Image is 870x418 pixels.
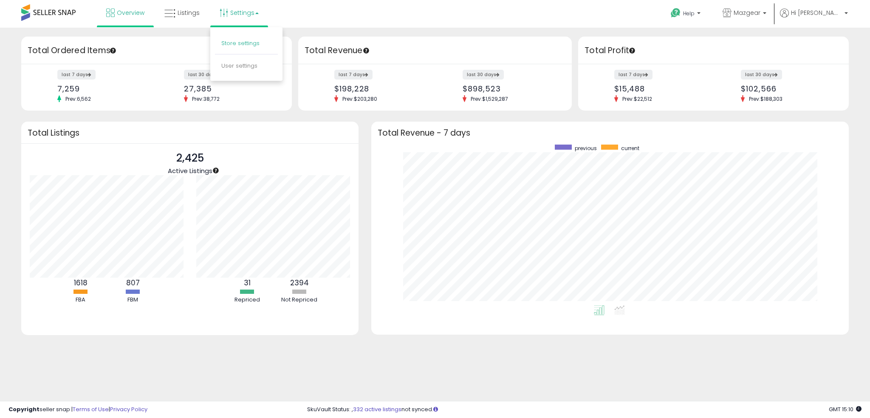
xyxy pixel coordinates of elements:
div: FBA [55,296,106,304]
b: 1618 [74,278,88,288]
a: Hi [PERSON_NAME] [780,9,848,28]
span: Hi [PERSON_NAME] [791,9,842,17]
span: Overview [117,9,144,17]
span: Prev: $188,303 [745,95,787,102]
div: FBM [107,296,158,304]
i: Get Help [670,8,681,18]
div: $15,488 [614,84,707,93]
div: 7,259 [57,84,150,93]
b: 2394 [290,278,309,288]
div: 27,385 [184,84,277,93]
label: last 30 days [741,70,782,80]
span: current [621,145,639,152]
span: Mazgear [734,9,760,17]
span: Active Listings [168,166,212,175]
a: Store settings [221,39,260,47]
h3: Total Listings [28,130,352,136]
span: Help [683,10,695,17]
h3: Total Profit [585,45,842,57]
h3: Total Revenue [305,45,565,57]
label: last 7 days [614,70,652,80]
div: Tooltip anchor [628,47,636,54]
h3: Total Revenue - 7 days [378,130,842,136]
div: Repriced [222,296,273,304]
a: User settings [221,62,257,70]
div: Tooltip anchor [109,47,117,54]
span: Prev: $203,280 [338,95,381,102]
label: last 7 days [57,70,96,80]
div: $102,566 [741,84,834,93]
span: Prev: 6,562 [61,95,95,102]
span: Prev: $22,512 [618,95,656,102]
span: Prev: 38,772 [188,95,224,102]
label: last 7 days [334,70,373,80]
div: $898,523 [463,84,557,93]
b: 31 [244,278,251,288]
span: previous [575,145,597,152]
label: last 30 days [463,70,504,80]
div: Not Repriced [274,296,325,304]
b: 807 [126,278,140,288]
div: Tooltip anchor [362,47,370,54]
div: $198,228 [334,84,429,93]
span: Listings [178,9,200,17]
label: last 30 days [184,70,225,80]
span: Prev: $1,529,287 [466,95,512,102]
div: Tooltip anchor [212,167,220,174]
h3: Total Ordered Items [28,45,285,57]
a: Help [664,1,709,28]
p: 2,425 [168,150,212,166]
